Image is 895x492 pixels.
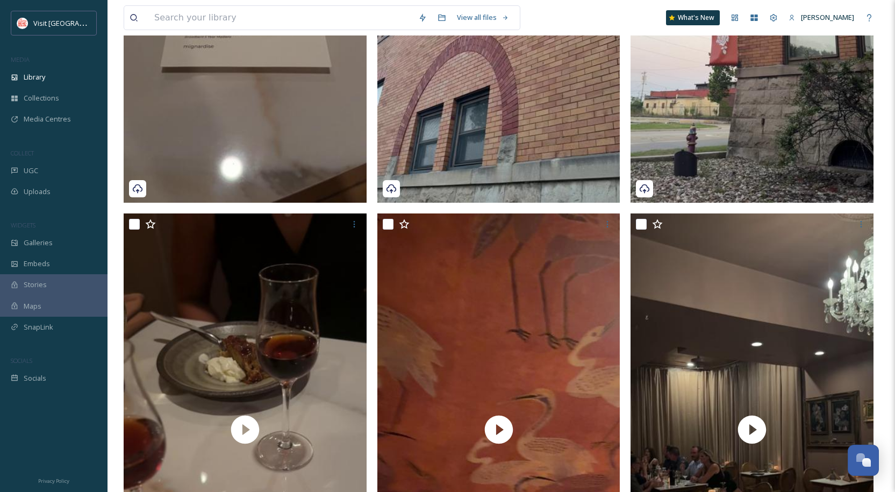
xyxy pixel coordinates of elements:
span: Embeds [24,259,50,269]
span: [PERSON_NAME] [801,12,854,22]
span: Galleries [24,238,53,248]
span: Visit [GEOGRAPHIC_DATA] [33,18,117,28]
span: Uploads [24,187,51,197]
span: MEDIA [11,55,30,63]
input: Search your library [149,6,413,30]
span: Privacy Policy [38,477,69,484]
span: Stories [24,280,47,290]
span: Media Centres [24,114,71,124]
a: What's New [666,10,720,25]
a: View all files [452,7,514,28]
img: vsbm-stackedMISH_CMYKlogo2017.jpg [17,18,28,28]
span: Socials [24,373,46,383]
a: Privacy Policy [38,474,69,487]
span: COLLECT [11,149,34,157]
span: WIDGETS [11,221,35,229]
button: Open Chat [848,445,879,476]
span: UGC [24,166,38,176]
span: SOCIALS [11,356,32,365]
span: Maps [24,301,41,311]
a: [PERSON_NAME] [783,7,860,28]
span: SnapLink [24,322,53,332]
span: Collections [24,93,59,103]
span: Library [24,72,45,82]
